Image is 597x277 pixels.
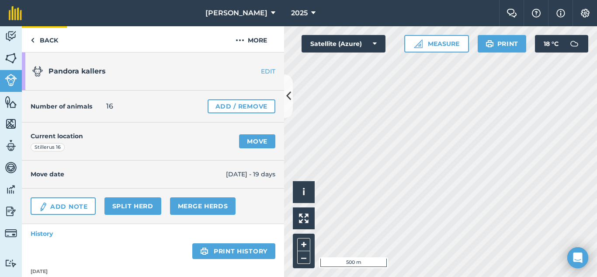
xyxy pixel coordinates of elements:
h4: Number of animals [31,102,92,111]
img: Two speech bubbles overlapping with the left bubble in the forefront [507,9,517,18]
img: svg+xml;base64,PD94bWwgdmVyc2lvbj0iMS4wIiBlbmNvZGluZz0idXRmLTgiPz4KPCEtLSBHZW5lcmF0b3I6IEFkb2JlIE... [5,227,17,239]
h4: Move date [31,169,226,179]
span: [DATE] - 19 days [226,169,275,179]
a: Move [239,134,275,148]
strong: [DATE] [31,268,275,276]
button: Satellite (Azure) [302,35,385,53]
img: svg+xml;base64,PD94bWwgdmVyc2lvbj0iMS4wIiBlbmNvZGluZz0idXRmLTgiPz4KPCEtLSBHZW5lcmF0b3I6IEFkb2JlIE... [38,202,48,212]
span: i [302,186,305,197]
button: 18 °C [535,35,588,53]
span: Pandora kallers [49,67,106,75]
span: [PERSON_NAME] [205,8,267,18]
img: A question mark icon [531,9,541,18]
img: svg+xml;base64,PD94bWwgdmVyc2lvbj0iMS4wIiBlbmNvZGluZz0idXRmLTgiPz4KPCEtLSBHZW5lcmF0b3I6IEFkb2JlIE... [5,259,17,267]
button: Measure [404,35,469,53]
img: svg+xml;base64,PD94bWwgdmVyc2lvbj0iMS4wIiBlbmNvZGluZz0idXRmLTgiPz4KPCEtLSBHZW5lcmF0b3I6IEFkb2JlIE... [5,183,17,196]
button: – [297,251,310,264]
button: More [219,26,284,52]
a: Back [22,26,67,52]
img: Four arrows, one pointing top left, one top right, one bottom right and the last bottom left [299,214,309,223]
img: svg+xml;base64,PHN2ZyB4bWxucz0iaHR0cDovL3d3dy53My5vcmcvMjAwMC9zdmciIHdpZHRoPSI5IiBoZWlnaHQ9IjI0Ii... [31,35,35,46]
img: svg+xml;base64,PHN2ZyB4bWxucz0iaHR0cDovL3d3dy53My5vcmcvMjAwMC9zdmciIHdpZHRoPSIxOSIgaGVpZ2h0PSIyNC... [486,39,494,49]
span: 16 [106,101,113,112]
h4: Current location [31,131,83,141]
a: Add Note [31,197,96,215]
a: Print history [192,243,275,259]
a: History [22,224,284,243]
img: Ruler icon [414,39,423,48]
button: Print [478,35,527,53]
img: svg+xml;base64,PHN2ZyB4bWxucz0iaHR0cDovL3d3dy53My5vcmcvMjAwMC9zdmciIHdpZHRoPSIyMCIgaGVpZ2h0PSIyNC... [236,35,244,46]
img: svg+xml;base64,PD94bWwgdmVyc2lvbj0iMS4wIiBlbmNvZGluZz0idXRmLTgiPz4KPCEtLSBHZW5lcmF0b3I6IEFkb2JlIE... [5,205,17,218]
div: Stillerus 16 [31,143,65,152]
a: EDIT [229,67,284,76]
span: 18 ° C [544,35,559,53]
img: fieldmargin Logo [9,6,22,20]
img: A cog icon [580,9,590,18]
a: Merge Herds [170,197,236,215]
img: svg+xml;base64,PHN2ZyB4bWxucz0iaHR0cDovL3d3dy53My5vcmcvMjAwMC9zdmciIHdpZHRoPSI1NiIgaGVpZ2h0PSI2MC... [5,117,17,130]
img: svg+xml;base64,PD94bWwgdmVyc2lvbj0iMS4wIiBlbmNvZGluZz0idXRmLTgiPz4KPCEtLSBHZW5lcmF0b3I6IEFkb2JlIE... [5,161,17,174]
button: + [297,238,310,251]
img: svg+xml;base64,PHN2ZyB4bWxucz0iaHR0cDovL3d3dy53My5vcmcvMjAwMC9zdmciIHdpZHRoPSI1NiIgaGVpZ2h0PSI2MC... [5,95,17,109]
img: svg+xml;base64,PD94bWwgdmVyc2lvbj0iMS4wIiBlbmNvZGluZz0idXRmLTgiPz4KPCEtLSBHZW5lcmF0b3I6IEFkb2JlIE... [5,139,17,152]
img: svg+xml;base64,PHN2ZyB4bWxucz0iaHR0cDovL3d3dy53My5vcmcvMjAwMC9zdmciIHdpZHRoPSIxOSIgaGVpZ2h0PSIyNC... [200,246,208,256]
img: svg+xml;base64,PD94bWwgdmVyc2lvbj0iMS4wIiBlbmNvZGluZz0idXRmLTgiPz4KPCEtLSBHZW5lcmF0b3I6IEFkb2JlIE... [5,74,17,86]
img: svg+xml;base64,PHN2ZyB4bWxucz0iaHR0cDovL3d3dy53My5vcmcvMjAwMC9zdmciIHdpZHRoPSIxNyIgaGVpZ2h0PSIxNy... [556,8,565,18]
button: i [293,181,315,203]
img: svg+xml;base64,PD94bWwgdmVyc2lvbj0iMS4wIiBlbmNvZGluZz0idXRmLTgiPz4KPCEtLSBHZW5lcmF0b3I6IEFkb2JlIE... [5,30,17,43]
img: svg+xml;base64,PHN2ZyB4bWxucz0iaHR0cDovL3d3dy53My5vcmcvMjAwMC9zdmciIHdpZHRoPSI1NiIgaGVpZ2h0PSI2MC... [5,52,17,65]
a: Split herd [104,197,161,215]
img: svg+xml;base64,PD94bWwgdmVyc2lvbj0iMS4wIiBlbmNvZGluZz0idXRmLTgiPz4KPCEtLSBHZW5lcmF0b3I6IEFkb2JlIE... [32,66,43,77]
img: svg+xml;base64,PD94bWwgdmVyc2lvbj0iMS4wIiBlbmNvZGluZz0idXRmLTgiPz4KPCEtLSBHZW5lcmF0b3I6IEFkb2JlIE... [566,35,583,53]
div: Open Intercom Messenger [567,247,588,268]
a: Add / Remove [208,99,275,113]
span: 2025 [291,8,308,18]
